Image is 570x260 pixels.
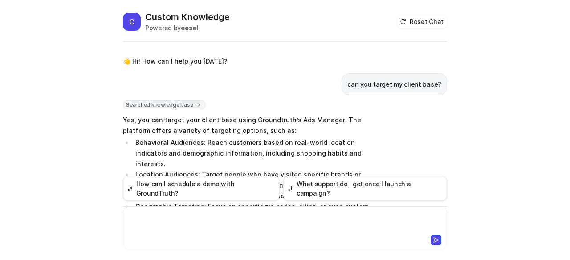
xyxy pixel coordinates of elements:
button: How can I schedule a demo with GroundTruth? [123,176,280,201]
button: Reset Chat [397,15,447,28]
p: Yes, you can target your client base using Groundtruth’s Ads Manager! The platform offers a varie... [123,115,383,136]
h2: Custom Knowledge [145,11,230,23]
button: What support do I get once I launch a campaign? [283,176,447,201]
span: C [123,13,141,31]
p: 👋 Hi! How can I help you [DATE]? [123,56,228,67]
li: Behavioral Audiences: Reach customers based on real-world location indicators and demographic inf... [133,137,383,169]
div: Powered by [145,23,230,32]
p: can you target my client base? [347,79,441,90]
li: Location Audiences: Target people who have visited specific brands or locations, or set up campai... [133,169,383,191]
span: Searched knowledge base [123,100,205,109]
b: eesel [181,24,198,32]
